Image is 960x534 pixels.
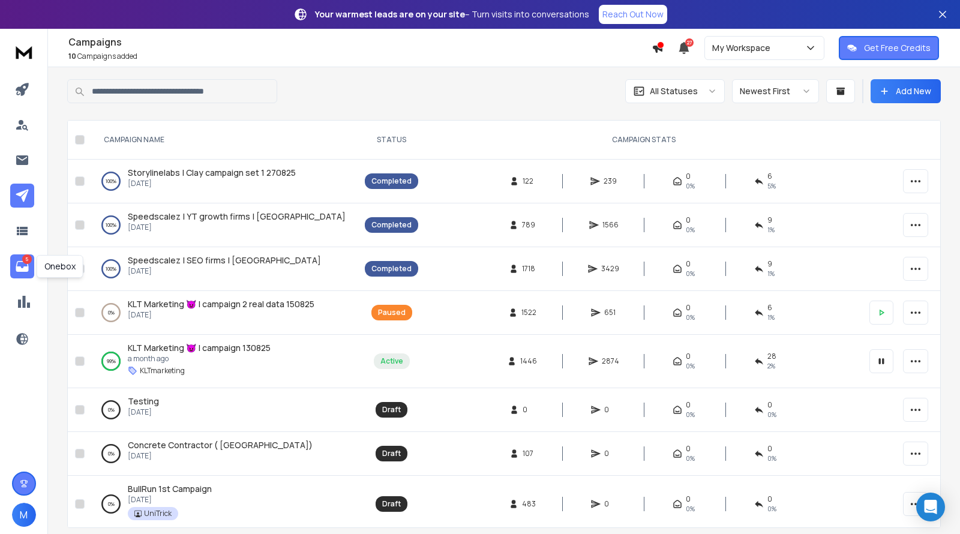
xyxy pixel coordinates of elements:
div: Active [380,356,403,366]
span: 0 [523,405,535,415]
span: 1 % [767,225,775,235]
span: 9 [767,259,772,269]
p: Campaigns added [68,52,652,61]
span: 1 % [767,269,775,278]
span: 0% [686,181,695,191]
span: Speedscalez | YT growth firms | [GEOGRAPHIC_DATA] [128,211,346,222]
span: 2 % [767,361,775,371]
span: 2874 [602,356,619,366]
span: 3429 [601,264,619,274]
span: KLT Marketing 😈 | campaign 130825 [128,342,271,353]
span: 122 [523,176,535,186]
p: – Turn visits into conversations [315,8,589,20]
div: Draft [382,405,401,415]
span: 1 % [767,313,775,322]
a: Concrete Contractor ( [GEOGRAPHIC_DATA]) [128,439,313,451]
span: 0 [686,259,691,269]
span: Speedscalez | SEO firms | [GEOGRAPHIC_DATA] [128,254,321,266]
th: CAMPAIGN STATS [425,121,862,160]
p: My Workspace [712,42,775,54]
p: 5 [22,254,32,264]
span: 0% [767,410,776,419]
span: 0% [686,361,695,371]
a: Speedscalez | YT growth firms | [GEOGRAPHIC_DATA] [128,211,346,223]
div: Completed [371,176,412,186]
span: BullRun 1st Campaign [128,483,212,494]
span: 651 [604,308,616,317]
p: 0 % [108,307,115,319]
a: Storylinelabs | Clay campaign set 1 270825 [128,167,296,179]
span: Storylinelabs | Clay campaign set 1 270825 [128,167,296,178]
span: 10 [68,51,76,61]
strong: Your warmest leads are on your site [315,8,465,20]
p: Reach Out Now [602,8,664,20]
span: 0 [604,449,616,458]
span: 6 [767,303,772,313]
p: All Statuses [650,85,698,97]
p: 100 % [106,219,116,231]
p: KLTmarketing [140,366,185,376]
span: 0 [686,303,691,313]
span: 6 [767,172,772,181]
p: [DATE] [128,223,346,232]
span: 0 [686,494,691,504]
span: 1446 [520,356,537,366]
span: 789 [522,220,535,230]
td: 0%KLT Marketing 😈 | campaign 2 real data 150825[DATE] [89,291,358,335]
span: 1566 [602,220,619,230]
p: Get Free Credits [864,42,931,54]
span: 1522 [521,308,536,317]
div: Completed [371,264,412,274]
span: 0 [604,405,616,415]
span: 107 [523,449,535,458]
span: 0 [767,444,772,454]
span: 1718 [522,264,535,274]
td: 100%Speedscalez | YT growth firms | [GEOGRAPHIC_DATA][DATE] [89,203,358,247]
th: STATUS [358,121,425,160]
span: 0% [686,269,695,278]
a: Testing [128,395,159,407]
span: 0 [686,352,691,361]
span: 0% [686,410,695,419]
button: M [12,503,36,527]
td: 0%Testing[DATE] [89,388,358,432]
span: 239 [604,176,617,186]
span: 27 [685,38,694,47]
p: 100 % [106,263,116,275]
a: Reach Out Now [599,5,667,24]
div: Open Intercom Messenger [916,493,945,521]
p: 99 % [107,355,116,367]
span: 0% [767,504,776,514]
span: 0 [686,215,691,225]
button: Get Free Credits [839,36,939,60]
span: 0% [686,313,695,322]
p: a month ago [128,354,271,364]
p: 0 % [108,448,115,460]
p: 0 % [108,404,115,416]
th: CAMPAIGN NAME [89,121,358,160]
span: 0 [686,172,691,181]
p: [DATE] [128,179,296,188]
span: 0 [686,444,691,454]
a: BullRun 1st Campaign [128,483,212,495]
p: [DATE] [128,310,314,320]
button: Add New [871,79,941,103]
span: 0 [767,494,772,504]
span: 28 [767,352,776,361]
p: 100 % [106,175,116,187]
div: Draft [382,449,401,458]
h1: Campaigns [68,35,652,49]
p: [DATE] [128,451,313,461]
td: 0%Concrete Contractor ( [GEOGRAPHIC_DATA])[DATE] [89,432,358,476]
a: KLT Marketing 😈 | campaign 2 real data 150825 [128,298,314,310]
p: [DATE] [128,266,321,276]
p: [DATE] [128,407,159,417]
div: Completed [371,220,412,230]
p: UniTrick [144,509,172,518]
div: Paused [378,308,406,317]
button: Newest First [732,79,819,103]
a: 5 [10,254,34,278]
span: 0 [767,400,772,410]
img: logo [12,41,36,63]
